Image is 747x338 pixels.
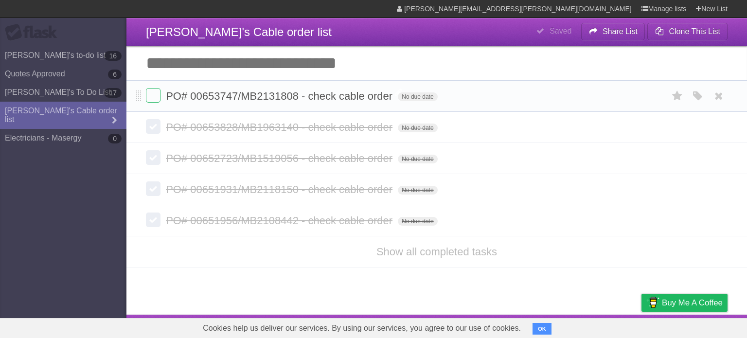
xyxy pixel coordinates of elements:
[646,294,659,311] img: Buy me a coffee
[398,217,437,226] span: No due date
[5,24,63,41] div: Flask
[146,150,160,165] label: Done
[647,23,728,40] button: Clone This List
[669,27,720,36] b: Clone This List
[166,121,395,133] span: PO# 00653828/MB1963140 - check cable order
[641,294,728,312] a: Buy me a coffee
[398,155,437,163] span: No due date
[398,124,437,132] span: No due date
[166,183,395,196] span: PO# 00651931/MB2118150 - check cable order
[166,214,395,227] span: PO# 00651956/MB2108442 - check cable order
[581,23,645,40] button: Share List
[544,317,584,336] a: Developers
[596,317,617,336] a: Terms
[104,88,122,98] b: 17
[550,27,571,35] b: Saved
[146,213,160,227] label: Done
[629,317,654,336] a: Privacy
[376,246,497,258] a: Show all completed tasks
[146,88,160,103] label: Done
[166,152,395,164] span: PO# 00652723/MB1519056 - check cable order
[108,134,122,143] b: 0
[533,323,551,335] button: OK
[398,92,437,101] span: No due date
[108,70,122,79] b: 6
[193,319,531,338] span: Cookies help us deliver our services. By using our services, you agree to our use of cookies.
[104,51,122,61] b: 16
[146,181,160,196] label: Done
[666,317,728,336] a: Suggest a feature
[146,119,160,134] label: Done
[662,294,723,311] span: Buy me a coffee
[668,88,687,104] label: Star task
[146,25,332,38] span: [PERSON_NAME]'s Cable order list
[166,90,395,102] span: PO# 00653747/MB2131808 - check cable order
[512,317,533,336] a: About
[398,186,437,195] span: No due date
[603,27,638,36] b: Share List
